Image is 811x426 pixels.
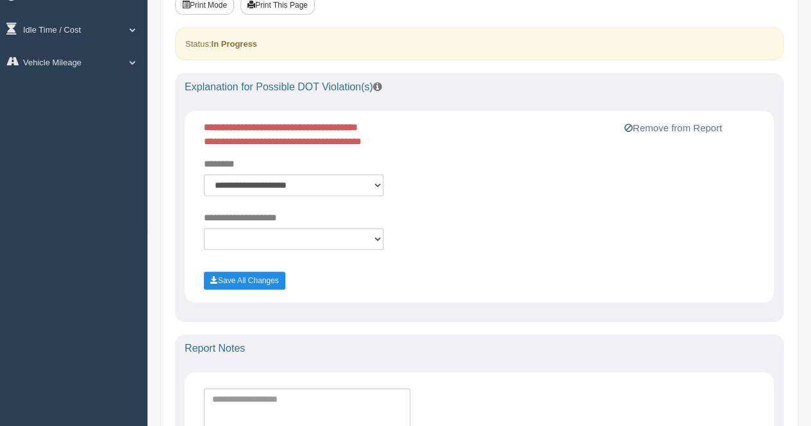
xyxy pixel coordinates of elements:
[621,120,726,136] button: Remove from Report
[175,28,783,60] div: Status:
[204,272,285,290] button: Save
[175,334,783,363] div: Report Notes
[175,73,783,101] div: Explanation for Possible DOT Violation(s)
[211,39,257,49] strong: In Progress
